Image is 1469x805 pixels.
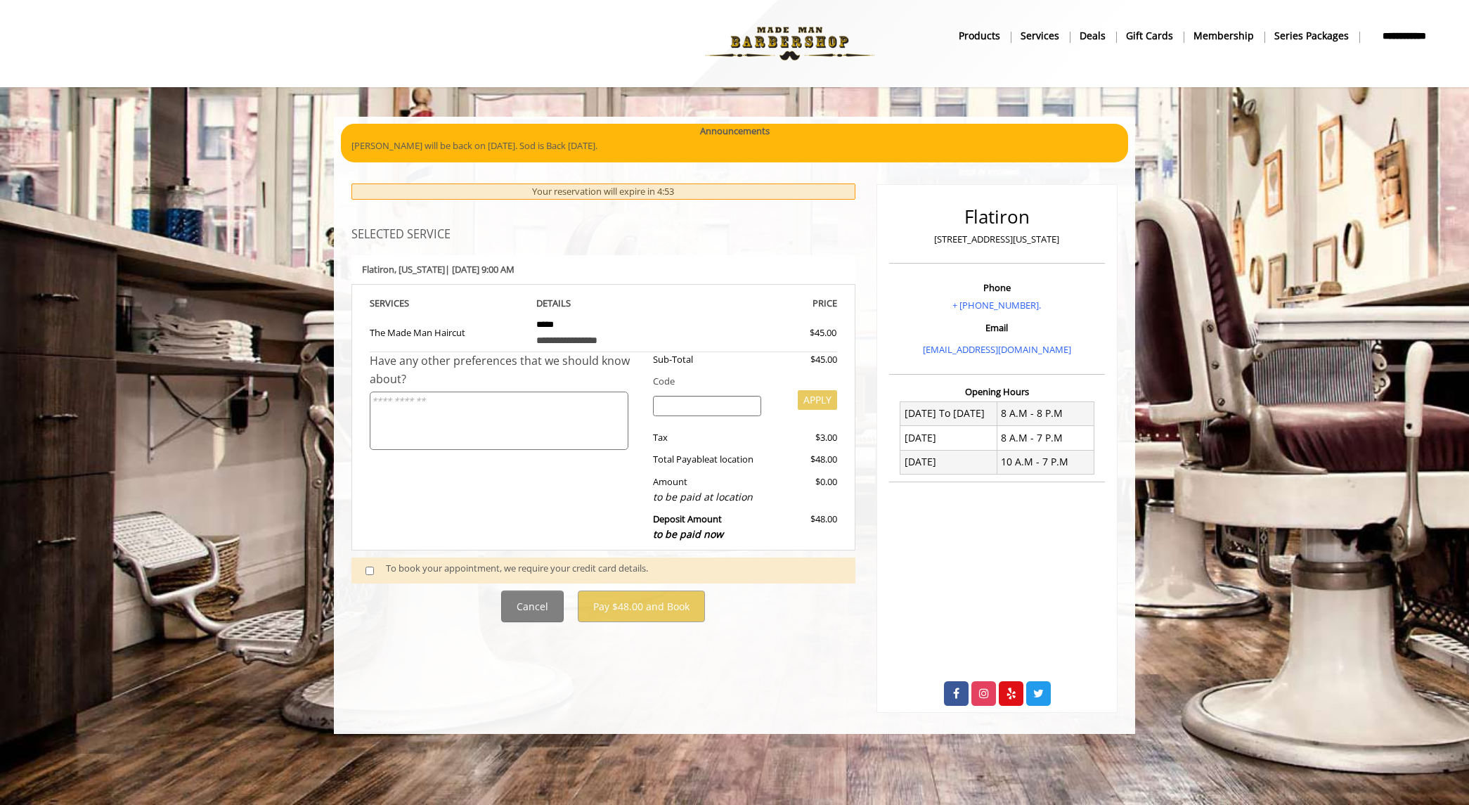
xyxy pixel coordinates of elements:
[1264,26,1359,46] a: Series packagesSeries packages
[653,527,723,541] span: to be paid now
[1021,28,1059,44] b: Services
[642,352,772,367] div: Sub-Total
[889,387,1105,397] h3: Opening Hours
[370,352,642,388] div: Have any other preferences that we should know about?
[900,450,997,474] td: [DATE]
[949,26,1011,46] a: Productsproducts
[1274,28,1349,44] b: Series packages
[952,299,1041,311] a: + [PHONE_NUMBER].
[1184,26,1264,46] a: MembershipMembership
[772,512,836,542] div: $48.00
[1080,28,1106,44] b: Deals
[351,228,855,241] h3: SELECTED SERVICE
[1070,26,1116,46] a: DealsDeals
[394,263,445,276] span: , [US_STATE]
[997,426,1094,450] td: 8 A.M - 7 P.M
[642,452,772,467] div: Total Payable
[351,139,1118,153] p: [PERSON_NAME] will be back on [DATE]. Sod is Back [DATE].
[772,452,836,467] div: $48.00
[893,323,1101,333] h3: Email
[653,489,762,505] div: to be paid at location
[693,5,886,82] img: Made Man Barbershop logo
[642,430,772,445] div: Tax
[404,297,409,309] span: S
[386,561,841,579] div: To book your appointment, we require your credit card details.
[362,263,515,276] b: Flatiron | [DATE] 9:00 AM
[526,295,682,311] th: DETAILS
[893,207,1101,227] h2: Flatiron
[709,453,753,465] span: at location
[642,475,772,505] div: Amount
[772,475,836,505] div: $0.00
[351,183,855,200] div: Your reservation will expire in 4:53
[997,401,1094,425] td: 8 A.M - 8 P.M
[772,430,836,445] div: $3.00
[900,401,997,425] td: [DATE] To [DATE]
[370,311,526,352] td: The Made Man Haircut
[798,390,837,410] button: APPLY
[700,124,770,139] b: Announcements
[900,426,997,450] td: [DATE]
[893,232,1101,247] p: [STREET_ADDRESS][US_STATE]
[1193,28,1254,44] b: Membership
[772,352,836,367] div: $45.00
[1126,28,1173,44] b: gift cards
[923,343,1071,356] a: [EMAIL_ADDRESS][DOMAIN_NAME]
[642,374,837,389] div: Code
[959,28,1000,44] b: products
[653,513,723,541] b: Deposit Amount
[1011,26,1070,46] a: ServicesServices
[501,591,564,622] button: Cancel
[893,283,1101,292] h3: Phone
[1116,26,1184,46] a: Gift cardsgift cards
[370,295,526,311] th: SERVICE
[759,326,836,340] div: $45.00
[578,591,705,622] button: Pay $48.00 and Book
[997,450,1094,474] td: 10 A.M - 7 P.M
[681,295,837,311] th: PRICE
